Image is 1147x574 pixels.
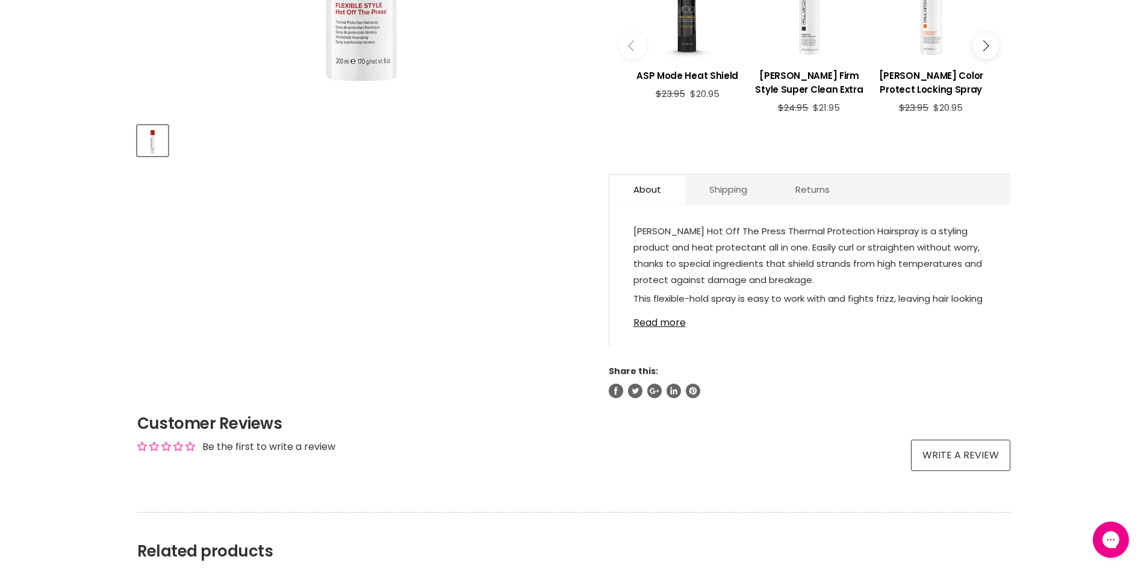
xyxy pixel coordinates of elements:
[685,175,771,204] a: Shipping
[202,440,335,454] div: Be the first to write a review
[656,87,685,100] span: $23.95
[135,122,589,156] div: Product thumbnails
[633,290,986,407] p: Available in 200ml.
[813,101,840,114] span: $21.95
[778,101,808,114] span: $24.95
[609,175,685,204] a: About
[633,292,983,321] span: This flexible-hold spray is easy to work with and fights frizz, leaving hair looking and feeling ...
[1087,517,1135,562] iframe: Gorgias live chat messenger
[633,60,742,89] a: View product:ASP Mode Heat Shield
[633,225,982,286] span: [PERSON_NAME] Hot Off The Press Thermal Protection Hairspray is a styling product and heat protec...
[911,440,1010,471] a: Write a review
[771,175,854,204] a: Returns
[876,69,986,96] h3: [PERSON_NAME] Color Protect Locking Spray
[137,125,168,156] button: Paul Mitchell Flexible Style Hot Off The Press
[137,413,1010,434] h2: Customer Reviews
[609,365,658,377] span: Share this:
[899,101,928,114] span: $23.95
[609,366,1010,398] aside: Share this:
[690,87,720,100] span: $20.95
[137,440,195,454] div: Average rating is 0.00 stars
[754,60,864,102] a: View product:Paul Mitchell Firm Style Super Clean Extra
[933,101,963,114] span: $20.95
[633,310,986,328] a: Read more
[633,69,742,83] h3: ASP Mode Heat Shield
[754,69,864,96] h3: [PERSON_NAME] Firm Style Super Clean Extra
[138,126,167,155] img: Paul Mitchell Flexible Style Hot Off The Press
[876,60,986,102] a: View product:Paul Mitchell Color Protect Locking Spray
[137,512,1010,561] h2: Related products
